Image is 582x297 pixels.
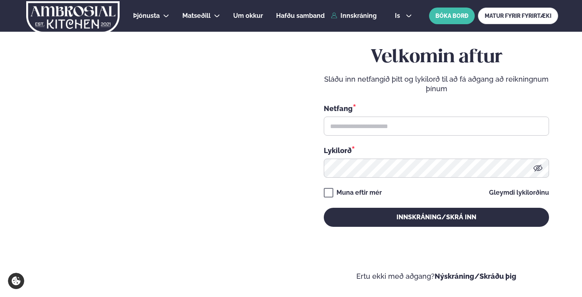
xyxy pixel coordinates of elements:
span: Matseðill [182,12,211,19]
p: Ertu ekki með aðgang? [315,272,559,281]
h2: Velkomin aftur [324,46,549,69]
span: Hafðu samband [276,12,325,19]
a: Um okkur [233,11,263,21]
img: logo [25,1,120,34]
a: Þjónusta [133,11,160,21]
a: Cookie settings [8,273,24,289]
a: Matseðill [182,11,211,21]
span: Þjónusta [133,12,160,19]
div: Netfang [324,103,549,113]
a: Gleymdi lykilorðinu [489,190,549,196]
p: Sláðu inn netfangið þitt og lykilorð til að fá aðgang að reikningnum þínum [324,75,549,94]
span: is [395,13,402,19]
div: Lykilorð [324,145,549,155]
a: Innskráning [331,12,377,19]
button: BÓKA BORÐ [429,8,475,24]
button: is [389,13,418,19]
p: Ef eitthvað sameinar fólk, þá er [PERSON_NAME] matarferðalag. [24,230,189,249]
a: Hafðu samband [276,11,325,21]
h2: Velkomin á Ambrosial kitchen! [24,154,189,221]
button: Innskráning/Skrá inn [324,208,549,227]
span: Um okkur [233,12,263,19]
a: MATUR FYRIR FYRIRTÆKI [478,8,558,24]
a: Nýskráning/Skráðu þig [435,272,516,280]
